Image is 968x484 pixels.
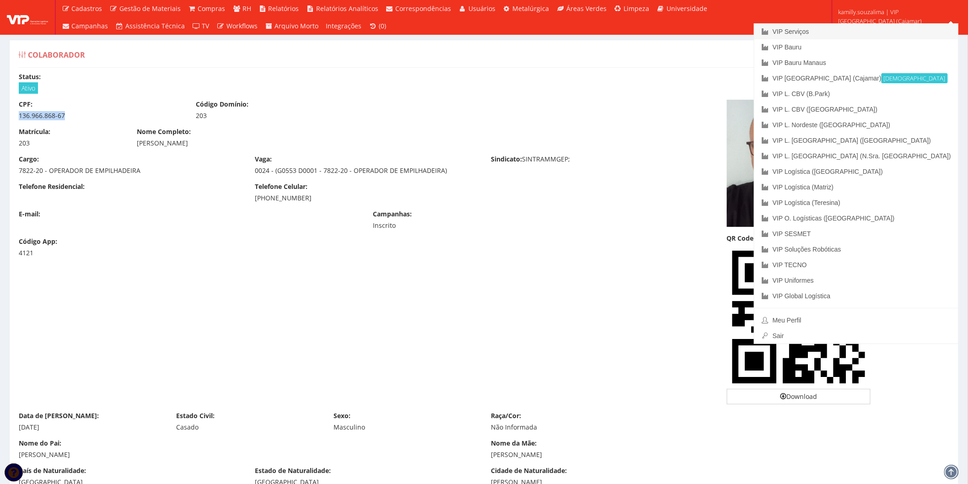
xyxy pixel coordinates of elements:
[491,439,537,448] label: Nome da Mãe:
[255,466,331,475] label: Estado de Naturalidade:
[255,155,272,164] label: Vaga:
[333,411,350,420] label: Sexo:
[19,423,162,432] div: [DATE]
[566,4,607,13] span: Áreas Verdes
[112,17,189,35] a: Assistência Técnica
[58,17,112,35] a: Campanhas
[326,22,362,30] span: Integrações
[333,423,477,432] div: Masculino
[242,4,251,13] span: RH
[19,411,99,420] label: Data de [PERSON_NAME]:
[72,4,102,13] span: Cadastros
[754,226,958,242] a: VIP SESMET
[261,17,323,35] a: Arquivo Morto
[196,111,359,120] div: 203
[275,22,319,30] span: Arquivo Morto
[19,237,57,246] label: Código App:
[19,466,86,475] label: País de Naturalidade:
[176,411,215,420] label: Estado Civil:
[28,50,85,60] span: Colaborador
[754,195,958,210] a: VIP Logística (Teresina)
[754,210,958,226] a: VIP O. Logísticas ([GEOGRAPHIC_DATA])
[754,117,958,133] a: VIP L. Nordeste ([GEOGRAPHIC_DATA])
[19,210,40,219] label: E-mail:
[491,466,567,475] label: Cidade de Naturalidade:
[19,166,241,175] div: 7822-20 - OPERADOR DE EMPILHADEIRA
[727,100,823,227] img: foto-rogerio-176002459568e7d8134109f.jpg
[491,423,635,432] div: Não Informada
[491,450,949,459] div: [PERSON_NAME]
[137,139,595,148] div: [PERSON_NAME]
[255,166,477,175] div: 0024 - (G0553 D0001 - 7822-20 - OPERADOR DE EMPILHADEIRA)
[754,273,958,288] a: VIP Uniformes
[484,155,720,166] div: SINTRAMMGEP;
[316,4,378,13] span: Relatórios Analíticos
[373,221,536,230] div: Inscrito
[379,22,386,30] span: (0)
[373,210,412,219] label: Campanhas:
[754,70,958,86] a: VIP [GEOGRAPHIC_DATA] (Cajamar)[DEMOGRAPHIC_DATA]
[491,155,522,164] label: Sindicato:
[754,39,958,55] a: VIP Bauru
[137,127,191,136] label: Nome Completo:
[754,179,958,195] a: VIP Logística (Matriz)
[727,389,871,404] a: Download
[754,55,958,70] a: VIP Bauru Manaus
[19,100,32,109] label: CPF:
[754,148,958,164] a: VIP L. [GEOGRAPHIC_DATA] (N.Sra. [GEOGRAPHIC_DATA])
[19,111,182,120] div: 136.966.868-67
[754,242,958,257] a: VIP Soluções Robóticas
[366,17,390,35] a: (0)
[7,11,48,24] img: logo
[19,139,123,148] div: 203
[513,4,549,13] span: Metalúrgica
[226,22,258,30] span: Workflows
[196,100,248,109] label: Código Domínio:
[396,4,452,13] span: Correspondências
[491,411,521,420] label: Raça/Cor:
[198,4,226,13] span: Compras
[754,328,958,344] a: Sair
[754,24,958,39] a: VIP Serviços
[19,182,85,191] label: Telefone Residencial:
[624,4,650,13] span: Limpeza
[255,194,477,203] div: [PHONE_NUMBER]
[754,257,958,273] a: VIP TECNO
[754,164,958,179] a: VIP Logística ([GEOGRAPHIC_DATA])
[19,248,123,258] div: 4121
[213,17,262,35] a: Workflows
[255,182,307,191] label: Telefone Celular:
[19,450,477,459] div: [PERSON_NAME]
[202,22,210,30] span: TV
[19,127,50,136] label: Matrícula:
[176,423,320,432] div: Casado
[754,312,958,328] a: Meu Perfil
[19,155,39,164] label: Cargo:
[19,82,38,94] span: Ativo
[125,22,185,30] span: Assistência Técnica
[838,7,956,26] span: kamilly.souzalima | VIP [GEOGRAPHIC_DATA] (Cajamar)
[667,4,707,13] span: Universidade
[754,288,958,304] a: VIP Global Logística
[323,17,366,35] a: Integrações
[727,234,754,243] label: QR Code
[72,22,108,30] span: Campanhas
[468,4,495,13] span: Usuários
[188,17,213,35] a: TV
[754,102,958,117] a: VIP L. CBV ([GEOGRAPHIC_DATA])
[19,439,61,448] label: Nome do Pai:
[119,4,181,13] span: Gestão de Materiais
[19,72,41,81] label: Status:
[882,73,948,83] small: [DEMOGRAPHIC_DATA]
[269,4,299,13] span: Relatórios
[754,86,958,102] a: VIP L. CBV (B.Park)
[727,245,871,389] img: cXMHCBJ3gCBxBwgSd4AgcQcIEneAIHEHCBJ3gCBxBwgSd4AgcQcIEneAIHEHCBJ3gCBxBwgSd4AgcQcIEneAoL8BmD8I8O7Hv...
[754,133,958,148] a: VIP L. [GEOGRAPHIC_DATA] ([GEOGRAPHIC_DATA])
